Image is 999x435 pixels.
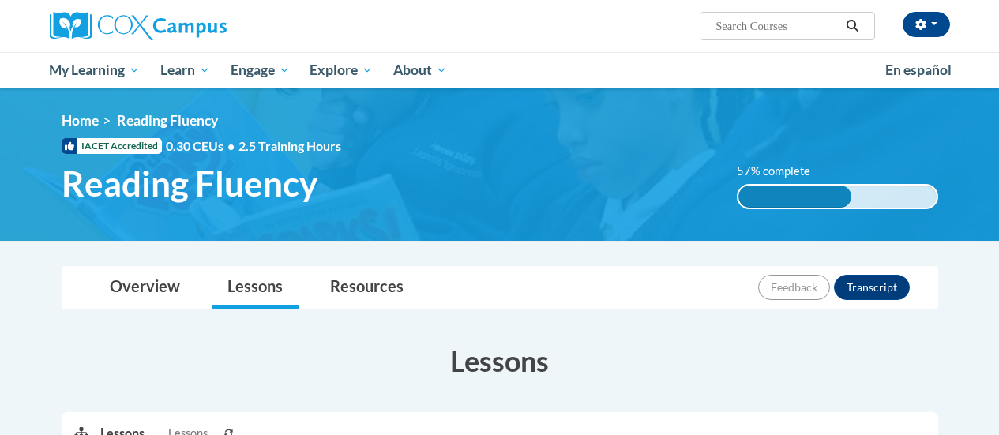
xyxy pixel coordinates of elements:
span: 2.5 Training Hours [238,138,341,153]
button: Transcript [834,275,910,300]
span: About [393,61,447,80]
span: Engage [231,61,290,80]
div: 57% complete [738,186,851,208]
a: Learn [150,52,220,88]
a: En español [875,54,962,87]
a: Resources [314,267,419,309]
span: Reading Fluency [117,112,218,129]
a: My Learning [39,52,151,88]
span: My Learning [49,61,140,80]
div: Main menu [38,52,962,88]
a: Engage [220,52,300,88]
span: IACET Accredited [62,138,162,154]
input: Search Courses [714,17,840,36]
a: About [383,52,457,88]
img: Cox Campus [50,12,227,40]
span: Reading Fluency [62,163,317,204]
button: Feedback [758,275,830,300]
a: Home [62,112,99,129]
a: Explore [299,52,383,88]
span: 0.30 CEUs [166,137,238,155]
button: Account Settings [903,12,950,37]
span: En español [885,62,952,78]
label: 57% complete [737,163,828,180]
span: Explore [310,61,373,80]
a: Overview [94,267,196,309]
h3: Lessons [62,341,938,381]
button: Search [840,17,864,36]
a: Lessons [212,267,299,309]
a: Cox Campus [50,12,334,40]
span: • [227,138,235,153]
span: Learn [160,61,210,80]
